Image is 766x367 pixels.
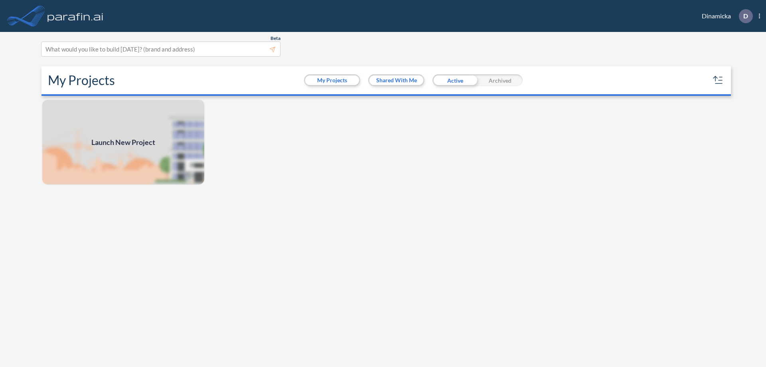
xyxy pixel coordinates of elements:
[270,35,280,42] span: Beta
[743,12,748,20] p: D
[478,74,523,86] div: Archived
[41,99,205,185] img: add
[712,74,725,87] button: sort
[690,9,760,23] div: Dinamicka
[41,99,205,185] a: Launch New Project
[46,8,105,24] img: logo
[91,137,155,148] span: Launch New Project
[305,75,359,85] button: My Projects
[369,75,423,85] button: Shared With Me
[48,73,115,88] h2: My Projects
[432,74,478,86] div: Active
